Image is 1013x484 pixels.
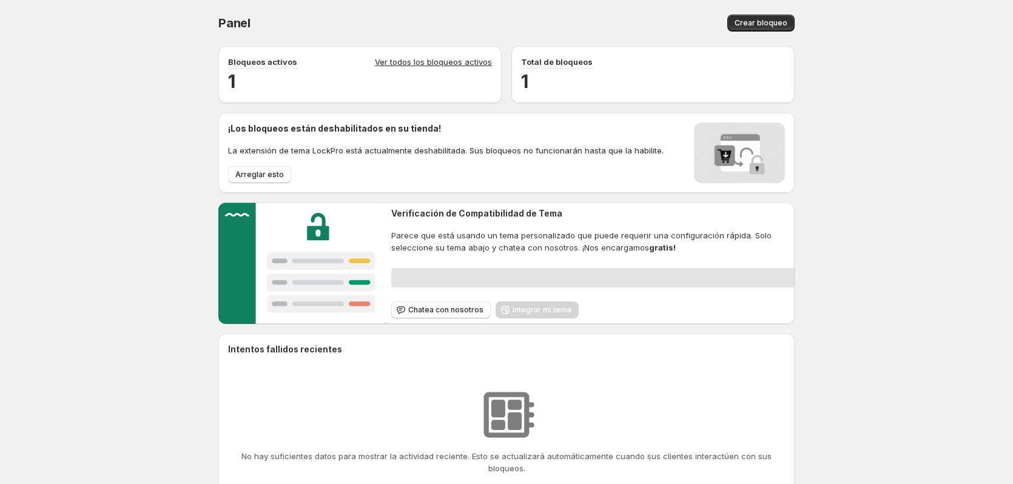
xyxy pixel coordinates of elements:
[228,123,664,135] h2: ¡Los bloqueos están deshabilitados en su tienda!
[521,69,785,93] h2: 1
[228,144,664,156] p: La extensión de tema LockPro está actualmente deshabilitada. Sus bloqueos no funcionarán hasta qu...
[408,305,483,315] span: Chatea con nosotros
[238,450,775,474] p: No hay suficientes datos para mostrar la actividad reciente. Esto se actualizará automáticamente ...
[218,16,251,30] span: Panel
[476,385,537,445] img: No se encontraron recursos
[228,56,297,68] p: Bloqueos activos
[228,343,342,355] h2: Intentos fallidos recientes
[727,15,795,32] button: Crear bloqueo
[735,18,787,28] span: Crear bloqueo
[391,207,795,220] h2: Verificación de Compatibilidad de Tema
[228,69,492,93] h2: 1
[375,56,492,69] a: Ver todos los bloqueos activos
[391,229,795,254] span: Parece que está usando un tema personalizado que puede requerir una configuración rápida. Solo se...
[235,170,284,180] span: Arreglar esto
[694,123,785,183] img: Locks disabled
[649,243,676,252] strong: gratis!
[521,56,593,68] p: Total de bloqueos
[391,301,491,318] button: Chatea con nosotros
[218,203,386,324] img: Customer support
[228,166,291,183] button: Arreglar esto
